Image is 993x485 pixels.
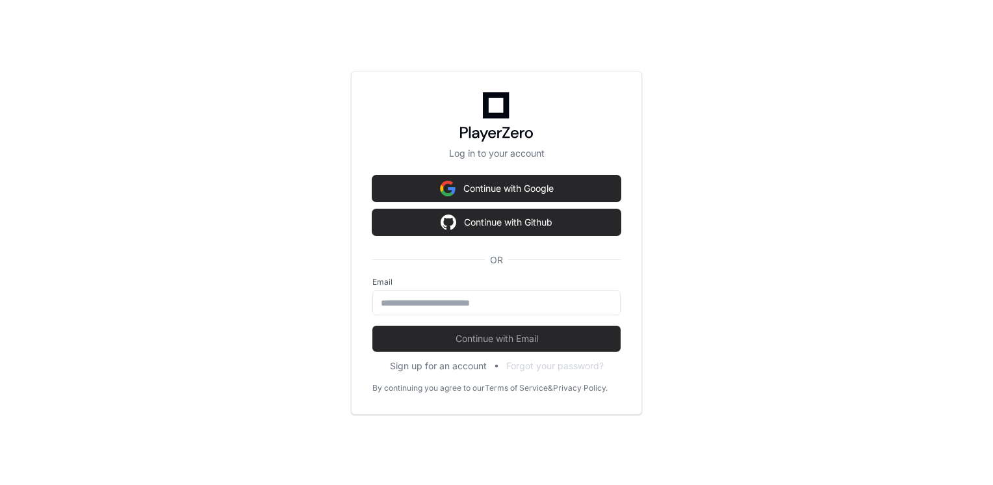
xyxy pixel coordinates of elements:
[372,277,621,287] label: Email
[372,209,621,235] button: Continue with Github
[553,383,608,393] a: Privacy Policy.
[440,176,456,202] img: Sign in with google
[506,360,604,373] button: Forgot your password?
[485,254,508,267] span: OR
[372,326,621,352] button: Continue with Email
[485,383,548,393] a: Terms of Service
[372,147,621,160] p: Log in to your account
[372,176,621,202] button: Continue with Google
[441,209,456,235] img: Sign in with google
[390,360,487,373] button: Sign up for an account
[372,332,621,345] span: Continue with Email
[548,383,553,393] div: &
[372,383,485,393] div: By continuing you agree to our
